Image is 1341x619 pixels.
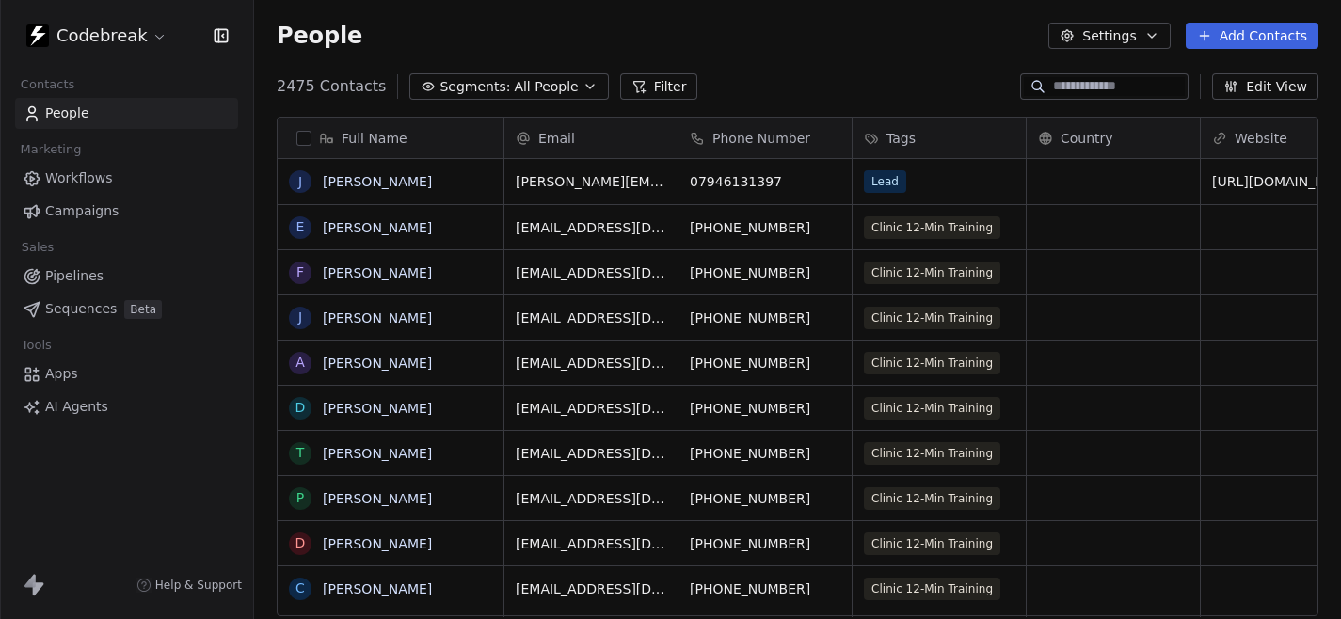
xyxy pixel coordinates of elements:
[516,444,666,463] span: [EMAIL_ADDRESS][DOMAIN_NAME]
[516,354,666,373] span: [EMAIL_ADDRESS][DOMAIN_NAME]
[1048,23,1170,49] button: Settings
[678,118,852,158] div: Phone Number
[690,534,840,553] span: [PHONE_NUMBER]
[15,294,238,325] a: SequencesBeta
[295,533,306,553] div: D
[15,163,238,194] a: Workflows
[295,579,305,598] div: C
[298,308,302,327] div: J
[296,262,304,282] div: F
[45,364,78,384] span: Apps
[12,71,83,99] span: Contacts
[323,581,432,596] a: [PERSON_NAME]
[1235,129,1287,148] span: Website
[1061,129,1113,148] span: Country
[45,201,119,221] span: Campaigns
[712,129,810,148] span: Phone Number
[124,300,162,319] span: Beta
[1186,23,1318,49] button: Add Contacts
[15,391,238,422] a: AI Agents
[690,172,840,191] span: 07946131397
[864,170,906,193] span: Lead
[45,168,113,188] span: Workflows
[516,489,666,508] span: [EMAIL_ADDRESS][DOMAIN_NAME]
[864,216,1000,239] span: Clinic 12-Min Training
[13,331,59,359] span: Tools
[136,578,242,593] a: Help & Support
[23,20,171,52] button: Codebreak
[516,172,666,191] span: [PERSON_NAME][EMAIL_ADDRESS][DOMAIN_NAME]
[323,446,432,461] a: [PERSON_NAME]
[620,73,698,100] button: Filter
[296,443,305,463] div: T
[516,399,666,418] span: [EMAIL_ADDRESS][DOMAIN_NAME]
[45,103,89,123] span: People
[26,24,49,47] img: Codebreak_Favicon.png
[323,310,432,325] a: [PERSON_NAME]
[12,135,89,164] span: Marketing
[690,399,840,418] span: [PHONE_NUMBER]
[323,356,432,371] a: [PERSON_NAME]
[45,397,108,417] span: AI Agents
[864,307,1000,329] span: Clinic 12-Min Training
[13,233,62,262] span: Sales
[15,261,238,292] a: Pipelines
[15,98,238,129] a: People
[516,579,666,598] span: [EMAIL_ADDRESS][DOMAIN_NAME]
[690,309,840,327] span: [PHONE_NUMBER]
[690,218,840,237] span: [PHONE_NUMBER]
[864,262,1000,284] span: Clinic 12-Min Training
[277,22,362,50] span: People
[296,217,305,237] div: E
[323,220,432,235] a: [PERSON_NAME]
[155,578,242,593] span: Help & Support
[690,489,840,508] span: [PHONE_NUMBER]
[516,218,666,237] span: [EMAIL_ADDRESS][DOMAIN_NAME]
[864,442,1000,465] span: Clinic 12-Min Training
[323,401,432,416] a: [PERSON_NAME]
[56,24,148,48] span: Codebreak
[690,354,840,373] span: [PHONE_NUMBER]
[864,578,1000,600] span: Clinic 12-Min Training
[295,353,305,373] div: A
[864,487,1000,510] span: Clinic 12-Min Training
[690,444,840,463] span: [PHONE_NUMBER]
[864,397,1000,420] span: Clinic 12-Min Training
[1027,118,1200,158] div: Country
[15,196,238,227] a: Campaigns
[278,159,504,617] div: grid
[516,309,666,327] span: [EMAIL_ADDRESS][DOMAIN_NAME]
[514,77,578,97] span: All People
[45,266,104,286] span: Pipelines
[277,75,386,98] span: 2475 Contacts
[323,174,432,189] a: [PERSON_NAME]
[690,263,840,282] span: [PHONE_NUMBER]
[886,129,916,148] span: Tags
[439,77,510,97] span: Segments:
[45,299,117,319] span: Sequences
[516,534,666,553] span: [EMAIL_ADDRESS][DOMAIN_NAME]
[690,579,840,598] span: [PHONE_NUMBER]
[323,265,432,280] a: [PERSON_NAME]
[864,352,1000,374] span: Clinic 12-Min Training
[298,172,302,192] div: J
[342,129,407,148] span: Full Name
[864,532,1000,555] span: Clinic 12-Min Training
[504,118,678,158] div: Email
[853,118,1026,158] div: Tags
[296,488,304,508] div: P
[295,398,306,418] div: D
[1212,73,1318,100] button: Edit View
[278,118,503,158] div: Full Name
[516,263,666,282] span: [EMAIL_ADDRESS][DOMAIN_NAME]
[323,536,432,551] a: [PERSON_NAME]
[15,358,238,389] a: Apps
[323,491,432,506] a: [PERSON_NAME]
[538,129,575,148] span: Email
